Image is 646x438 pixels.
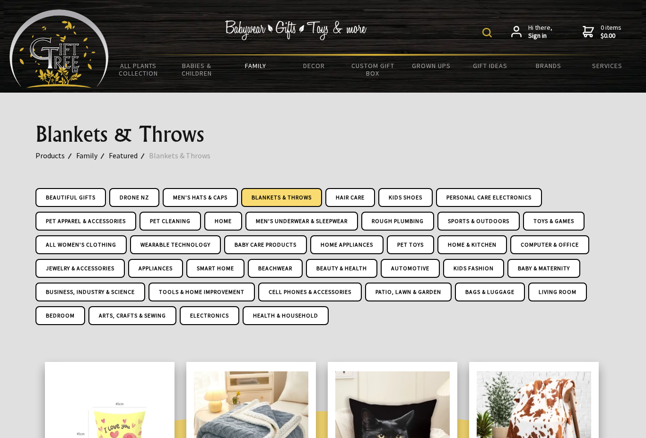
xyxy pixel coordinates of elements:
[35,235,127,254] a: All Women's Clothing
[204,212,242,231] a: Home
[109,56,167,83] a: All Plants Collection
[528,24,552,40] span: Hi there,
[9,9,109,88] img: Babyware - Gifts - Toys and more...
[455,283,525,301] a: Bags & Luggage
[245,212,358,231] a: Men's Underwear & Sleepwear
[523,212,585,231] a: Toys & Games
[578,56,637,76] a: Services
[583,24,621,40] a: 0 items$0.00
[76,149,109,162] a: Family
[140,212,201,231] a: Pet Cleaning
[35,188,106,207] a: Beautiful Gifts
[35,123,611,146] h1: Blankets & Throws
[88,306,176,325] a: Arts, Crafts & Sewing
[343,56,402,83] a: Custom Gift Box
[601,32,621,40] strong: $0.00
[443,259,504,278] a: Kids Fashion
[361,212,434,231] a: Rough Plumbing
[306,259,377,278] a: Beauty & Health
[128,259,183,278] a: Appliances
[243,306,329,325] a: Health & Household
[225,20,367,40] img: Babywear - Gifts - Toys & more
[35,283,145,301] a: Business, Industry & Science
[437,212,520,231] a: Sports & Outdoors
[519,56,578,76] a: Brands
[148,283,255,301] a: Tools & Home Improvement
[241,188,322,207] a: Blankets & Throws
[528,32,552,40] strong: Sign in
[437,235,507,254] a: Home & Kitchen
[365,283,452,301] a: Patio, Lawn & Garden
[35,149,76,162] a: Products
[109,188,159,207] a: Drone NZ
[507,259,580,278] a: Baby & Maternity
[378,188,433,207] a: Kids Shoes
[35,212,136,231] a: Pet Apparel & Accessories
[528,283,587,301] a: Living room
[325,188,375,207] a: Hair Care
[149,149,222,162] a: Blankets & Throws
[285,56,343,76] a: Decor
[224,235,307,254] a: Baby care Products
[310,235,384,254] a: Home Appliances
[167,56,226,83] a: Babies & Children
[436,188,542,207] a: Personal Care Electronics
[510,235,589,254] a: Computer & Office
[109,149,149,162] a: Featured
[461,56,519,76] a: Gift Ideas
[163,188,238,207] a: Men's Hats & Caps
[130,235,221,254] a: Wearable Technology
[35,259,125,278] a: Jewelry & Accessories
[511,24,552,40] a: Hi there,Sign in
[381,259,440,278] a: Automotive
[387,235,434,254] a: Pet Toys
[186,259,244,278] a: Smart Home
[248,259,303,278] a: Beachwear
[258,283,362,301] a: Cell Phones & Accessories
[601,23,621,40] span: 0 items
[180,306,239,325] a: Electronics
[402,56,461,76] a: Grown Ups
[482,28,492,37] img: product search
[35,306,85,325] a: Bedroom
[226,56,285,76] a: Family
